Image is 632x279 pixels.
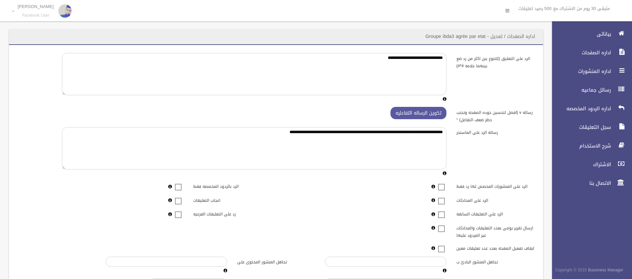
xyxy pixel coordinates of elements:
header: اداره الصفحات / تعديل - Groupe ibda3 agrée par etat [417,30,543,43]
a: اداره الصفحات [546,45,632,60]
label: اعجاب التعليقات [188,195,276,204]
label: رساله الرد على الماسنجر [451,127,539,137]
span: بياناتى [546,31,613,37]
a: شرح الاستخدام [546,139,632,153]
a: الاشتراك [546,157,632,172]
p: [PERSON_NAME] [18,4,54,9]
span: شرح الاستخدام [546,142,613,149]
span: الاتصال بنا [546,180,613,186]
label: رد على التعليقات الفرعيه [188,209,276,218]
a: اداره الردود المخصصه [546,101,632,116]
small: Facebook User [18,13,54,18]
span: اداره الصفحات [546,49,613,56]
span: سجل التعليقات [546,124,613,131]
label: الرد على المنشورات المخصص لها رد فقط [451,181,539,190]
label: تجاهل المنشور البادئ ب [451,257,539,266]
label: الرد على التعليقات السابقه [451,209,539,218]
span: الاشتراك [546,161,613,168]
label: ايقاف تفعيل الصفحه بعدد عدد تعليقات معين [451,243,539,252]
strong: Bussiness Manager [588,266,623,274]
label: تجاهل المنشور المحتوى على [232,257,320,266]
label: الرد على المحادثات [451,195,539,204]
a: رسائل جماعيه [546,83,632,97]
label: رساله v (افضل لتحسين جوده الصفحه وتجنب حظر ضعف التفاعل) [451,107,539,124]
span: Copyright © 2015 [555,266,587,274]
a: سجل التعليقات [546,120,632,135]
span: رسائل جماعيه [546,87,613,93]
button: تكوين الرساله التفاعليه [390,107,446,119]
span: اداره الردود المخصصه [546,105,613,112]
a: بياناتى [546,27,632,41]
label: الرد على التعليق (للتنوع بين اكثر من رد ضع بينهما علامه #*#) [451,53,539,70]
label: ارسال تقرير يومى بعدد التعليقات والمحادثات غير المردود عليها [451,222,539,239]
a: اداره المنشورات [546,64,632,79]
a: الاتصال بنا [546,176,632,190]
span: اداره المنشورات [546,68,613,75]
label: الرد بالردود المخصصه فقط [188,181,276,190]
